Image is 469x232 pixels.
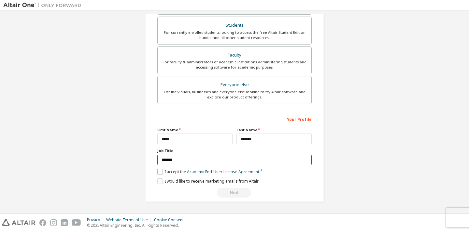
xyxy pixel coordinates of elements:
label: I would like to receive marketing emails from Altair [157,178,259,184]
a: Academic End-User License Agreement [187,169,259,174]
div: For faculty & administrators of academic institutions administering students and accessing softwa... [162,59,307,70]
div: Website Terms of Use [106,217,154,223]
div: For individuals, businesses and everyone else looking to try Altair software and explore our prod... [162,89,307,100]
label: I accept the [157,169,259,174]
div: Your Profile [157,114,312,124]
div: Students [162,21,307,30]
label: First Name [157,127,233,133]
img: Altair One [3,2,85,8]
div: Read and acccept EULA to continue [157,188,312,198]
div: Cookie Consent [154,217,188,223]
div: Everyone else [162,80,307,89]
div: For currently enrolled students looking to access the free Altair Student Edition bundle and all ... [162,30,307,40]
p: © 2025 Altair Engineering, Inc. All Rights Reserved. [87,223,188,228]
img: linkedin.svg [61,219,68,226]
div: Privacy [87,217,106,223]
img: facebook.svg [39,219,46,226]
div: Faculty [162,51,307,60]
img: youtube.svg [72,219,81,226]
label: Job Title [157,148,312,153]
label: Last Name [236,127,312,133]
img: instagram.svg [50,219,57,226]
img: altair_logo.svg [2,219,36,226]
